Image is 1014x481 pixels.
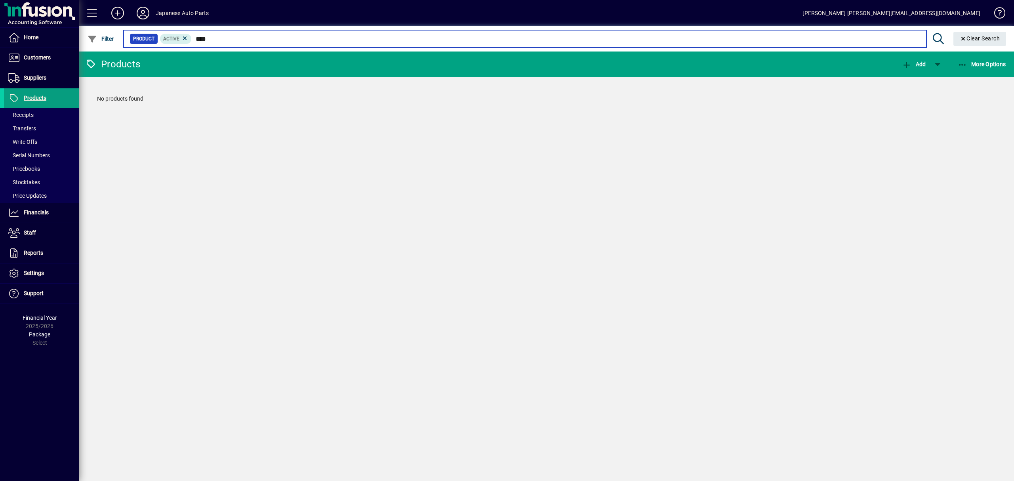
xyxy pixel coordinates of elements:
button: More Options [956,57,1008,71]
a: Staff [4,223,79,243]
mat-chip: Activation Status: Active [160,34,192,44]
span: Transfers [8,125,36,132]
a: Home [4,28,79,48]
span: Support [24,290,44,296]
span: Stocktakes [8,179,40,185]
a: Pricebooks [4,162,79,176]
span: Filter [88,36,114,42]
div: Products [85,58,140,71]
span: Products [24,95,46,101]
a: Customers [4,48,79,68]
button: Profile [130,6,156,20]
a: Receipts [4,108,79,122]
span: Clear Search [960,35,1000,42]
button: Filter [86,32,116,46]
span: Staff [24,229,36,236]
span: Home [24,34,38,40]
span: Financials [24,209,49,216]
a: Stocktakes [4,176,79,189]
span: More Options [958,61,1006,67]
span: Add [902,61,926,67]
span: Settings [24,270,44,276]
button: Add [105,6,130,20]
span: Price Updates [8,193,47,199]
span: Receipts [8,112,34,118]
a: Financials [4,203,79,223]
span: Serial Numbers [8,152,50,158]
a: Transfers [4,122,79,135]
span: Pricebooks [8,166,40,172]
a: Write Offs [4,135,79,149]
span: Customers [24,54,51,61]
span: Suppliers [24,74,46,81]
div: [PERSON_NAME] [PERSON_NAME][EMAIL_ADDRESS][DOMAIN_NAME] [802,7,980,19]
span: Package [29,331,50,338]
a: Settings [4,263,79,283]
a: Knowledge Base [988,2,1004,27]
a: Price Updates [4,189,79,202]
span: Active [163,36,179,42]
span: Write Offs [8,139,37,145]
a: Reports [4,243,79,263]
span: Financial Year [23,315,57,321]
div: No products found [89,87,1004,111]
span: Product [133,35,154,43]
span: Reports [24,250,43,256]
div: Japanese Auto Parts [156,7,209,19]
a: Suppliers [4,68,79,88]
button: Clear [953,32,1006,46]
button: Add [900,57,928,71]
a: Serial Numbers [4,149,79,162]
a: Support [4,284,79,303]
